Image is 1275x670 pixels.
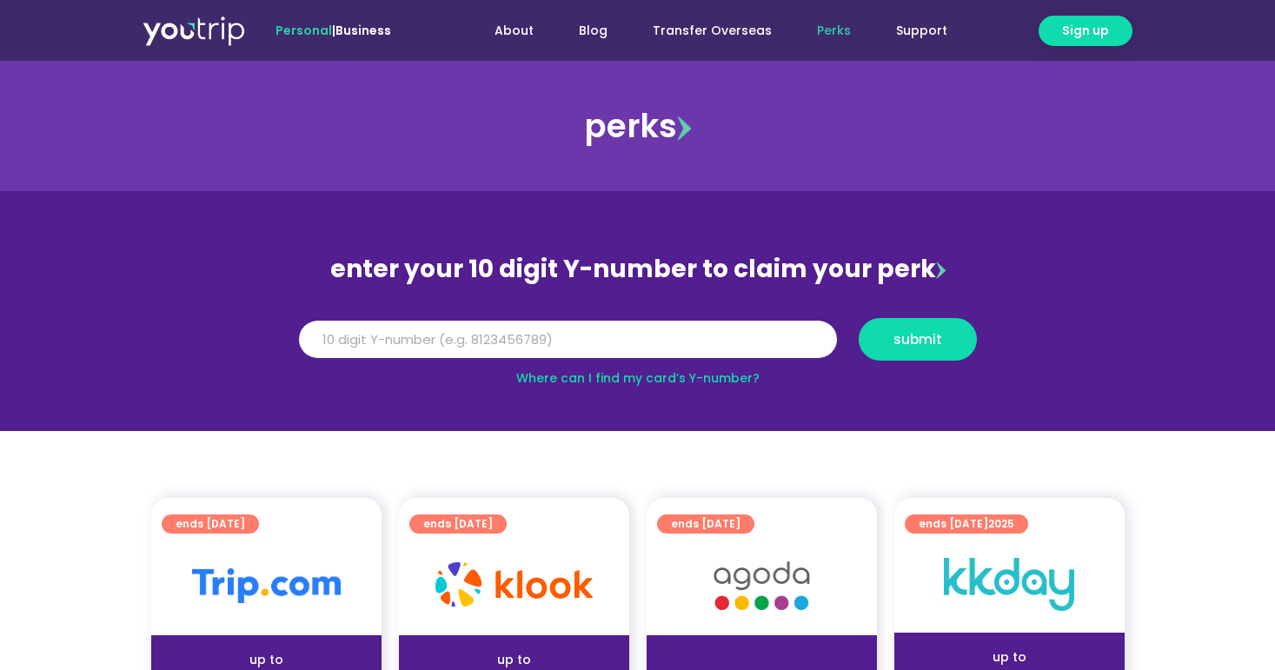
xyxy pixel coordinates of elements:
[472,15,556,47] a: About
[276,22,332,39] span: Personal
[423,514,493,534] span: ends [DATE]
[988,516,1014,531] span: 2025
[905,514,1028,534] a: ends [DATE]2025
[1039,16,1132,46] a: Sign up
[657,514,754,534] a: ends [DATE]
[176,514,245,534] span: ends [DATE]
[1062,22,1109,40] span: Sign up
[873,15,970,47] a: Support
[165,651,368,669] div: up to
[162,514,259,534] a: ends [DATE]
[290,247,986,292] div: enter your 10 digit Y-number to claim your perk
[413,651,615,669] div: up to
[746,651,778,668] span: up to
[299,318,977,374] form: Y Number
[438,15,970,47] nav: Menu
[556,15,630,47] a: Blog
[409,514,507,534] a: ends [DATE]
[893,333,942,346] span: submit
[919,514,1014,534] span: ends [DATE]
[630,15,794,47] a: Transfer Overseas
[671,514,740,534] span: ends [DATE]
[908,648,1111,667] div: up to
[276,22,391,39] span: |
[516,369,760,387] a: Where can I find my card’s Y-number?
[859,318,977,361] button: submit
[335,22,391,39] a: Business
[794,15,873,47] a: Perks
[299,321,837,359] input: 10 digit Y-number (e.g. 8123456789)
